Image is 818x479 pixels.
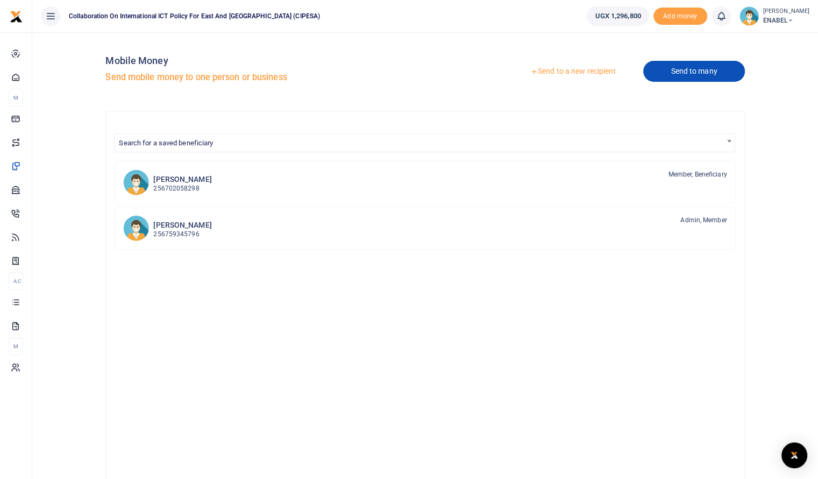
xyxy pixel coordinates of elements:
[9,337,23,355] li: M
[587,6,649,26] a: UGX 1,296,800
[781,442,807,468] div: Open Intercom Messenger
[653,8,707,25] span: Add money
[123,170,149,195] img: EW
[119,139,213,147] span: Search for a saved beneficiary
[503,62,643,81] a: Send to a new recipient
[739,6,809,26] a: profile-user [PERSON_NAME] ENABEL
[763,7,809,16] small: [PERSON_NAME]
[668,170,727,179] span: Member, Beneficiary
[10,10,23,23] img: logo-small
[123,215,149,241] img: DM
[763,16,809,25] span: ENABEL
[739,6,759,26] img: profile-user
[153,184,211,194] p: 256702058298
[153,221,211,230] h6: [PERSON_NAME]
[653,11,707,19] a: Add money
[114,133,735,152] span: Search for a saved beneficiary
[115,161,735,204] a: EW [PERSON_NAME] 256702058298 Member, Beneficiary
[9,272,23,290] li: Ac
[153,229,211,240] p: 256759345796
[115,134,734,151] span: Search for a saved beneficiary
[595,11,641,22] span: UGX 1,296,800
[680,215,727,225] span: Admin, Member
[10,12,23,20] a: logo-small logo-large logo-large
[105,55,421,67] h4: Mobile Money
[115,207,735,250] a: DM [PERSON_NAME] 256759345796 Admin, Member
[65,11,324,21] span: Collaboration on International ICT Policy For East and [GEOGRAPHIC_DATA] (CIPESA)
[643,61,744,82] a: Send to many
[653,8,707,25] li: Toup your wallet
[9,89,23,107] li: M
[153,175,211,184] h6: [PERSON_NAME]
[582,6,653,26] li: Wallet ballance
[105,72,421,83] h5: Send mobile money to one person or business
